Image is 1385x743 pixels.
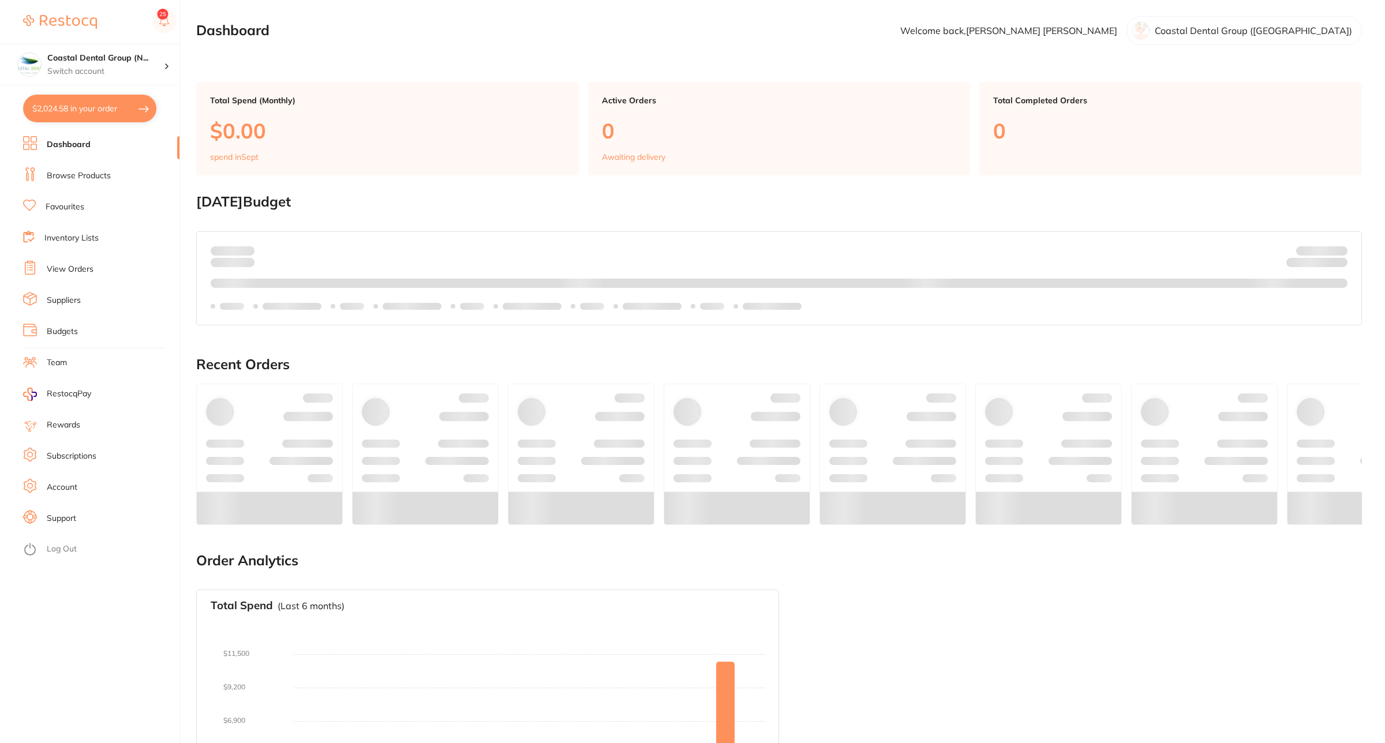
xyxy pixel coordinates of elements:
p: Switch account [47,66,164,77]
h2: Recent Orders [196,357,1362,373]
h2: Order Analytics [196,553,1362,569]
img: Coastal Dental Group (Newcastle) [18,53,41,76]
a: Total Spend (Monthly)$0.00spend inSept [196,82,579,175]
h3: Total Spend [211,599,273,612]
p: Total Spend (Monthly) [210,96,565,105]
a: Restocq Logo [23,9,97,35]
h4: Coastal Dental Group (Newcastle) [47,52,164,64]
strong: $NaN [1325,245,1347,256]
p: Labels extended [743,302,802,311]
a: Favourites [46,201,84,213]
a: Support [47,513,76,524]
p: Spent: [211,246,254,255]
p: Labels [220,302,244,311]
p: Coastal Dental Group ([GEOGRAPHIC_DATA]) [1155,25,1352,36]
button: Log Out [23,541,176,559]
p: $0.00 [210,119,565,142]
p: Labels [460,302,484,311]
p: 0 [993,119,1348,142]
p: Active Orders [602,96,957,105]
img: RestocqPay [23,388,37,401]
a: RestocqPay [23,388,91,401]
a: Dashboard [47,139,91,151]
strong: $0.00 [1327,260,1347,270]
a: Browse Products [47,170,111,182]
a: View Orders [47,264,93,275]
button: $2,024.58 in your order [23,95,156,122]
p: month [211,256,254,269]
a: Budgets [47,326,78,337]
strong: $0.00 [234,245,254,256]
p: Labels extended [503,302,562,311]
p: Welcome back, [PERSON_NAME] [PERSON_NAME] [900,25,1117,36]
a: Active Orders0Awaiting delivery [588,82,971,175]
a: Team [47,357,67,369]
a: Rewards [47,419,80,431]
h2: Dashboard [196,22,269,39]
p: (Last 6 months) [278,601,345,611]
p: Labels extended [383,302,441,311]
a: Inventory Lists [44,232,99,244]
p: spend in Sept [210,152,259,162]
p: Budget: [1296,246,1347,255]
a: Suppliers [47,295,81,306]
a: Total Completed Orders0 [979,82,1362,175]
a: Log Out [47,543,77,555]
p: Labels extended [623,302,682,311]
p: Remaining: [1286,256,1347,269]
p: Awaiting delivery [602,152,665,162]
a: Account [47,482,77,493]
p: Labels extended [263,302,321,311]
img: Restocq Logo [23,15,97,29]
p: Labels [340,302,364,311]
p: Total Completed Orders [993,96,1348,105]
p: Labels [580,302,604,311]
a: Subscriptions [47,451,96,462]
span: RestocqPay [47,388,91,400]
h2: [DATE] Budget [196,194,1362,210]
p: Labels [700,302,724,311]
p: 0 [602,119,957,142]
